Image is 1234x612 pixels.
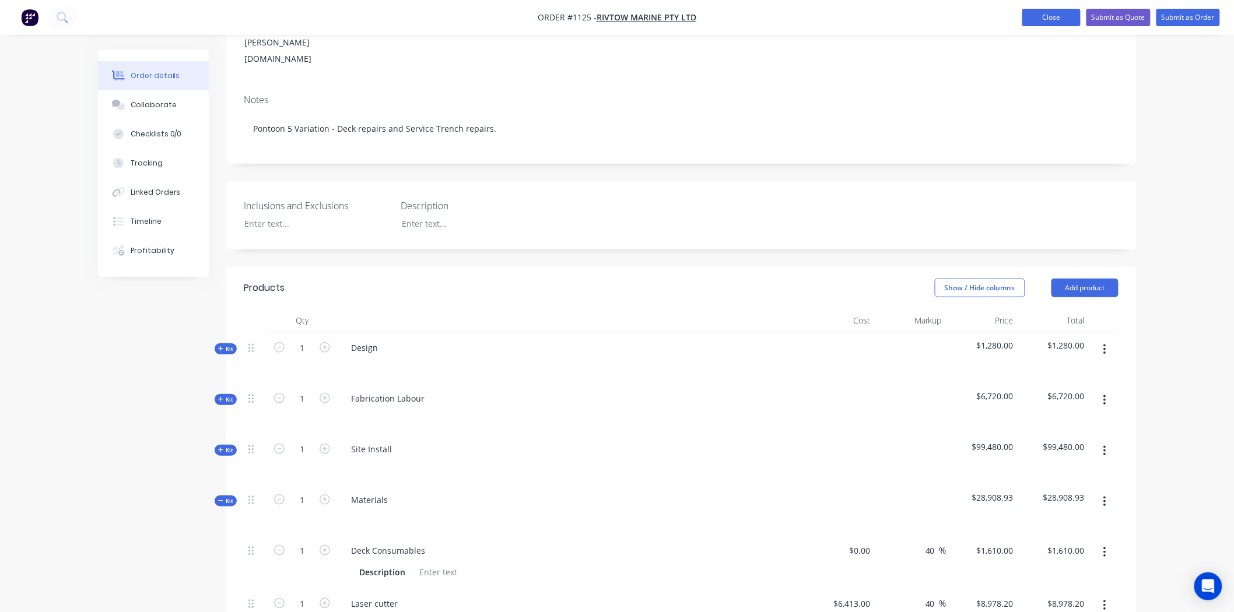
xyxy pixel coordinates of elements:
[951,491,1014,504] span: $28,908.93
[597,12,696,23] a: RIVTOW MARINE PTY LTD
[951,441,1014,453] span: $99,480.00
[218,446,233,455] span: Kit
[1051,279,1119,297] button: Add product
[215,495,237,507] div: Kit
[342,441,401,458] div: Site Install
[131,100,177,110] div: Collaborate
[244,199,390,213] label: Inclusions and Exclusions
[98,61,209,90] button: Order details
[342,390,434,407] div: Fabrication Labour
[951,339,1014,351] span: $1,280.00
[21,9,38,26] img: Factory
[98,119,209,149] button: Checklists 0/0
[939,544,946,557] span: %
[538,12,597,23] span: Order #1125 -
[1023,339,1085,351] span: $1,280.00
[939,597,946,610] span: %
[946,309,1018,332] div: Price
[98,149,209,178] button: Tracking
[244,111,1119,146] div: Pontoon 5 Variation - Deck repairs and Service Trench repairs.
[131,216,162,227] div: Timeline
[131,71,180,81] div: Order details
[355,564,410,581] div: Description
[1194,572,1222,600] div: Open Intercom Messenger
[131,129,182,139] div: Checklists 0/0
[1018,309,1090,332] div: Total
[342,339,387,356] div: Design
[131,245,174,256] div: Profitability
[131,158,163,168] div: Tracking
[875,309,947,332] div: Markup
[951,390,1014,402] span: $6,720.00
[244,94,1119,105] div: Notes
[98,236,209,265] button: Profitability
[1023,441,1085,453] span: $99,480.00
[98,178,209,207] button: Linked Orders
[935,279,1025,297] button: Show / Hide columns
[267,309,337,332] div: Qty
[1156,9,1220,26] button: Submit as Order
[342,542,434,559] div: Deck Consumables
[1086,9,1151,26] button: Submit as Quote
[1022,9,1081,26] button: Close
[244,281,285,295] div: Products
[215,445,237,456] div: Kit
[218,395,233,404] span: Kit
[1023,390,1085,402] span: $6,720.00
[218,497,233,505] span: Kit
[342,595,407,612] div: Laser cutter
[804,309,875,332] div: Cost
[98,90,209,119] button: Collaborate
[98,207,209,236] button: Timeline
[215,343,237,354] div: Kit
[131,187,181,198] div: Linked Orders
[1023,491,1085,504] span: $28,908.93
[401,199,546,213] label: Description
[342,491,397,508] div: Materials
[215,394,237,405] div: Kit
[218,344,233,353] span: Kit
